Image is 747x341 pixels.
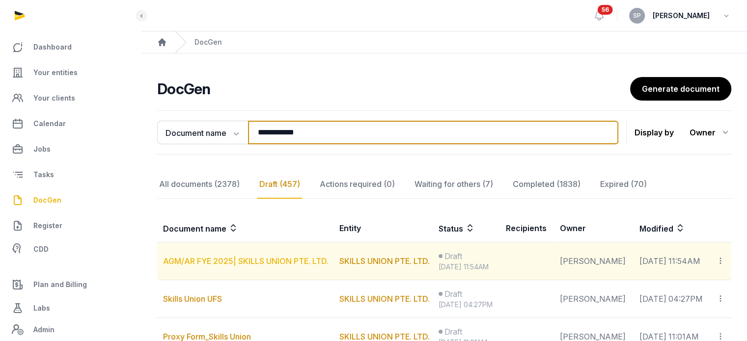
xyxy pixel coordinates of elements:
[33,324,55,336] span: Admin
[33,243,49,255] span: CDD
[653,10,710,22] span: [PERSON_NAME]
[163,294,222,304] a: Skills Union UFS
[333,214,433,242] th: Entity
[8,239,133,259] a: CDD
[8,188,133,212] a: DocGen
[554,242,634,280] td: [PERSON_NAME]
[554,214,634,242] th: Owner
[33,41,72,53] span: Dashboard
[413,170,495,199] div: Waiting for others (7)
[33,67,78,79] span: Your entities
[8,61,133,84] a: Your entities
[157,170,242,199] div: All documents (2378)
[444,250,462,262] span: Draft
[8,163,133,186] a: Tasks
[257,170,302,199] div: Draft (457)
[163,256,329,266] a: AGM/AR FYE 2025| SKILLS UNION PTE. LTD.
[141,31,747,53] nav: Breadcrumb
[8,137,133,161] a: Jobs
[634,280,710,318] td: [DATE] 04:27PM
[157,170,731,199] nav: Tabs
[157,214,333,242] th: Document name
[157,80,630,98] h2: DocGen
[33,194,61,206] span: DocGen
[33,279,87,290] span: Plan and Billing
[554,280,634,318] td: [PERSON_NAME]
[439,300,494,310] div: [DATE] 04:27PM
[433,214,500,242] th: Status
[439,262,494,272] div: [DATE] 11:54AM
[339,294,430,304] a: SKILLS UNION PTE. LTD.
[633,13,641,19] span: SP
[511,170,582,199] div: Completed (1838)
[444,288,462,300] span: Draft
[8,273,133,296] a: Plan and Billing
[598,5,613,15] span: 56
[33,302,50,314] span: Labs
[629,8,645,24] button: SP
[33,169,54,181] span: Tasks
[194,37,222,47] div: DocGen
[8,35,133,59] a: Dashboard
[318,170,397,199] div: Actions required (0)
[33,143,51,155] span: Jobs
[634,242,710,280] td: [DATE] 11:54AM
[33,118,66,130] span: Calendar
[690,125,731,140] div: Owner
[157,121,248,144] button: Document name
[339,256,430,266] a: SKILLS UNION PTE. LTD.
[8,214,133,237] a: Register
[8,296,133,320] a: Labs
[635,125,674,140] p: Display by
[630,77,731,101] a: Generate document
[8,320,133,340] a: Admin
[500,214,554,242] th: Recipients
[8,86,133,110] a: Your clients
[634,214,731,242] th: Modified
[444,326,462,338] span: Draft
[8,112,133,135] a: Calendar
[598,170,649,199] div: Expired (70)
[33,220,62,232] span: Register
[33,92,75,104] span: Your clients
